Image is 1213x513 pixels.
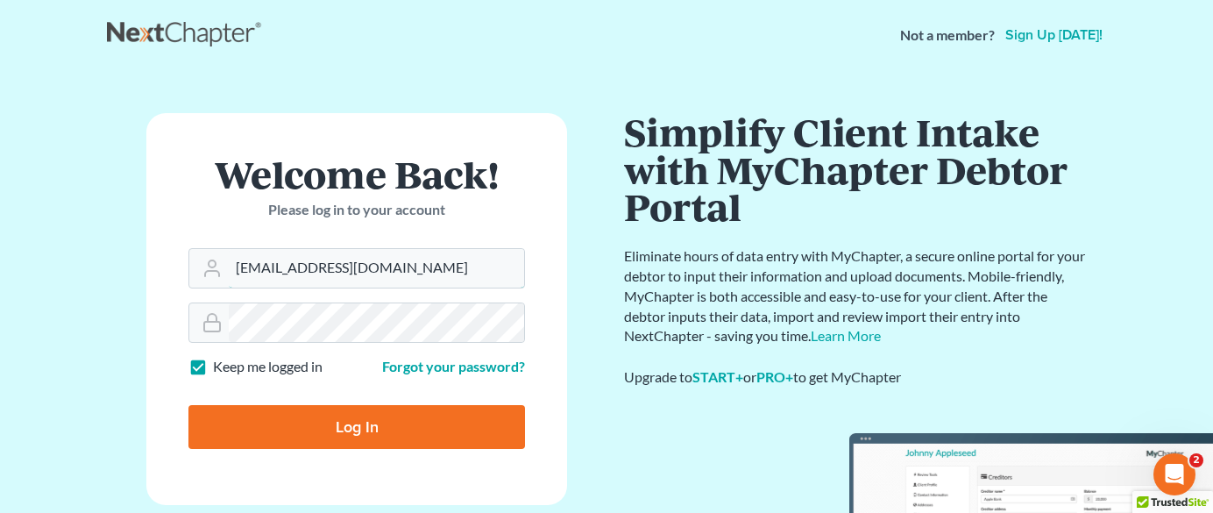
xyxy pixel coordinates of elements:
span: 2 [1189,453,1203,467]
input: Email Address [229,249,524,288]
h1: Welcome Back! [188,155,525,193]
a: Forgot your password? [382,358,525,374]
iframe: Intercom live chat [1153,453,1195,495]
p: Please log in to your account [188,200,525,220]
a: START+ [692,368,743,385]
h1: Simplify Client Intake with MyChapter Debtor Portal [624,113,1089,225]
a: PRO+ [756,368,793,385]
a: Learn More [811,327,881,344]
label: Keep me logged in [213,357,323,377]
input: Log In [188,405,525,449]
p: Eliminate hours of data entry with MyChapter, a secure online portal for your debtor to input the... [624,246,1089,346]
strong: Not a member? [900,25,995,46]
div: Upgrade to or to get MyChapter [624,367,1089,388]
a: Sign up [DATE]! [1002,28,1106,42]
